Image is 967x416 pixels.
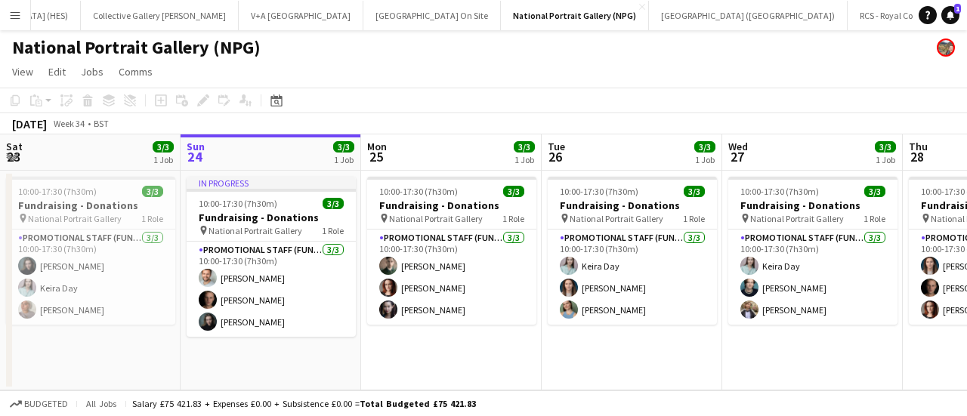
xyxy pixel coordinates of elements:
span: 28 [907,148,928,165]
span: Thu [909,140,928,153]
app-card-role: Promotional Staff (Fundraiser)3/310:00-17:30 (7h30m)[PERSON_NAME][PERSON_NAME][PERSON_NAME] [367,230,536,325]
span: 25 [365,148,387,165]
span: 10:00-17:30 (7h30m) [199,198,277,209]
app-card-role: Promotional Staff (Fundraiser)3/310:00-17:30 (7h30m)[PERSON_NAME][PERSON_NAME][PERSON_NAME] [187,242,356,337]
span: 10:00-17:30 (7h30m) [18,186,97,197]
button: Collective Gallery [PERSON_NAME] [81,1,239,30]
span: Sun [187,140,205,153]
span: Tue [548,140,565,153]
span: National Portrait Gallery [209,225,302,236]
span: National Portrait Gallery [389,213,483,224]
span: 10:00-17:30 (7h30m) [560,186,638,197]
span: 3/3 [864,186,885,197]
a: Edit [42,62,72,82]
button: Budgeted [8,396,70,412]
span: 1 Role [683,213,705,224]
span: 26 [545,148,565,165]
div: 1 Job [153,154,173,165]
h3: Fundraising - Donations [6,199,175,212]
h1: National Portrait Gallery (NPG) [12,36,261,59]
div: Salary £75 421.83 + Expenses £0.00 + Subsistence £0.00 = [132,398,476,409]
span: National Portrait Gallery [570,213,663,224]
span: 3/3 [514,141,535,153]
span: Sat [6,140,23,153]
div: In progress [187,177,356,189]
app-job-card: In progress10:00-17:30 (7h30m)3/3Fundraising - Donations National Portrait Gallery1 RolePromotion... [187,177,356,337]
span: 3/3 [503,186,524,197]
span: Jobs [81,65,103,79]
app-job-card: 10:00-17:30 (7h30m)3/3Fundraising - Donations National Portrait Gallery1 RolePromotional Staff (F... [6,177,175,325]
div: BST [94,118,109,129]
span: 10:00-17:30 (7h30m) [740,186,819,197]
app-card-role: Promotional Staff (Fundraiser)3/310:00-17:30 (7h30m)Keira Day[PERSON_NAME][PERSON_NAME] [728,230,897,325]
div: 1 Job [514,154,534,165]
span: 24 [184,148,205,165]
app-user-avatar: Alyce Paton [937,39,955,57]
button: [GEOGRAPHIC_DATA] ([GEOGRAPHIC_DATA]) [649,1,848,30]
span: National Portrait Gallery [28,213,122,224]
span: Edit [48,65,66,79]
div: 1 Job [695,154,715,165]
div: [DATE] [12,116,47,131]
span: View [12,65,33,79]
app-job-card: 10:00-17:30 (7h30m)3/3Fundraising - Donations National Portrait Gallery1 RolePromotional Staff (F... [367,177,536,325]
button: [GEOGRAPHIC_DATA] On Site [363,1,501,30]
h3: Fundraising - Donations [548,199,717,212]
app-job-card: 10:00-17:30 (7h30m)3/3Fundraising - Donations National Portrait Gallery1 RolePromotional Staff (F... [548,177,717,325]
span: 3/3 [684,186,705,197]
span: 1 Role [322,225,344,236]
h3: Fundraising - Donations [728,199,897,212]
span: 3/3 [694,141,715,153]
button: National Portrait Gallery (NPG) [501,1,649,30]
span: Wed [728,140,748,153]
span: 3/3 [333,141,354,153]
span: 3/3 [875,141,896,153]
a: View [6,62,39,82]
span: 3/3 [142,186,163,197]
app-job-card: 10:00-17:30 (7h30m)3/3Fundraising - Donations National Portrait Gallery1 RolePromotional Staff (F... [728,177,897,325]
span: 27 [726,148,748,165]
span: 3/3 [153,141,174,153]
span: 1 Role [502,213,524,224]
span: Comms [119,65,153,79]
span: Mon [367,140,387,153]
span: All jobs [83,398,119,409]
span: 23 [4,148,23,165]
span: National Portrait Gallery [750,213,844,224]
app-card-role: Promotional Staff (Fundraiser)3/310:00-17:30 (7h30m)Keira Day[PERSON_NAME][PERSON_NAME] [548,230,717,325]
span: Total Budgeted £75 421.83 [360,398,476,409]
a: Jobs [75,62,110,82]
span: 3/3 [323,198,344,209]
span: Week 34 [50,118,88,129]
button: V+A [GEOGRAPHIC_DATA] [239,1,363,30]
div: 1 Job [876,154,895,165]
a: Comms [113,62,159,82]
span: 1 [954,4,961,14]
h3: Fundraising - Donations [187,211,356,224]
h3: Fundraising - Donations [367,199,536,212]
div: 1 Job [334,154,354,165]
span: Budgeted [24,399,68,409]
span: 1 Role [864,213,885,224]
span: 10:00-17:30 (7h30m) [379,186,458,197]
span: 1 Role [141,213,163,224]
a: 1 [941,6,959,24]
app-card-role: Promotional Staff (Fundraiser)3/310:00-17:30 (7h30m)[PERSON_NAME]Keira Day[PERSON_NAME] [6,230,175,325]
